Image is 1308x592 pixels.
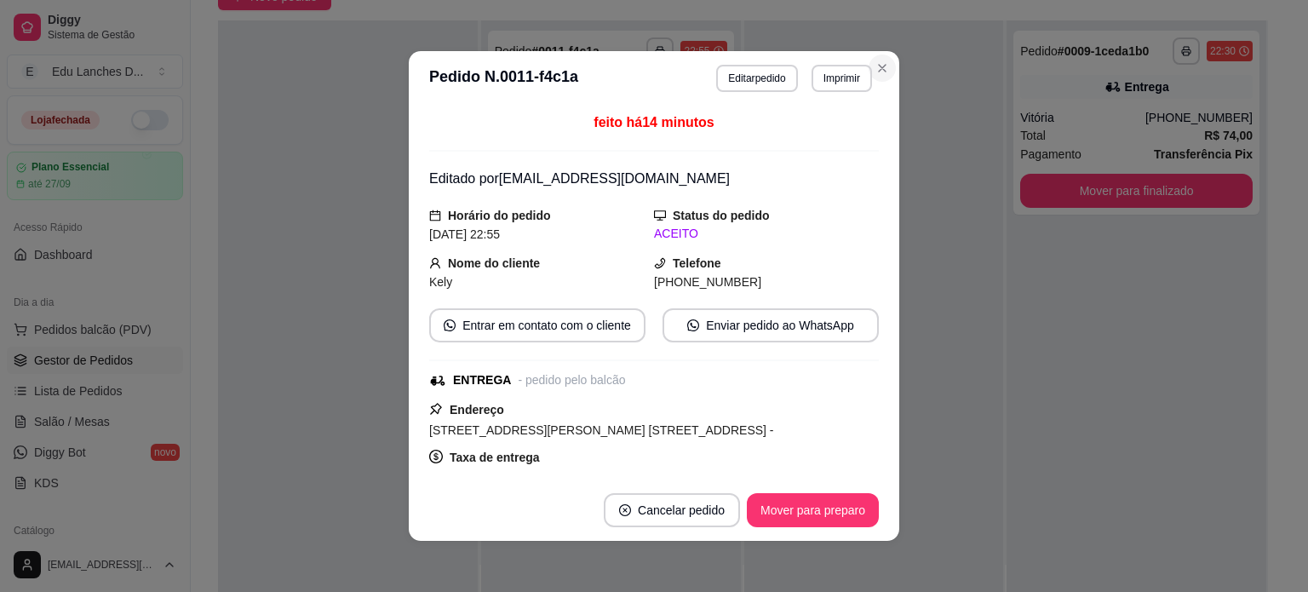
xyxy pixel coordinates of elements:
button: Mover para preparo [747,493,879,527]
span: Kely [429,275,452,289]
span: dollar [429,450,443,463]
span: feito há 14 minutos [594,115,714,129]
span: [STREET_ADDRESS][PERSON_NAME] [STREET_ADDRESS] - [429,423,774,437]
span: Editado por [EMAIL_ADDRESS][DOMAIN_NAME] [429,171,730,186]
span: whats-app [444,319,456,331]
span: pushpin [429,402,443,416]
span: whats-app [687,319,699,331]
strong: Horário do pedido [448,209,551,222]
button: Editarpedido [716,65,797,92]
div: ENTREGA [453,371,511,389]
button: whats-appEntrar em contato com o cliente [429,308,645,342]
strong: Endereço [450,403,504,417]
span: calendar [429,210,441,221]
div: - pedido pelo balcão [518,371,625,389]
span: [PHONE_NUMBER] [654,275,761,289]
span: [DATE] 22:55 [429,227,500,241]
strong: Taxa de entrega [450,451,540,464]
button: close-circleCancelar pedido [604,493,740,527]
span: close-circle [619,504,631,516]
button: whats-appEnviar pedido ao WhatsApp [663,308,879,342]
span: user [429,257,441,269]
h3: Pedido N. 0011-f4c1a [429,65,578,92]
span: phone [654,257,666,269]
strong: Status do pedido [673,209,770,222]
div: ACEITO [654,225,879,243]
strong: Nome do cliente [448,256,540,270]
button: Close [869,55,896,82]
strong: Telefone [673,256,721,270]
button: Imprimir [812,65,872,92]
span: R$ 4,00 [429,471,471,485]
span: desktop [654,210,666,221]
